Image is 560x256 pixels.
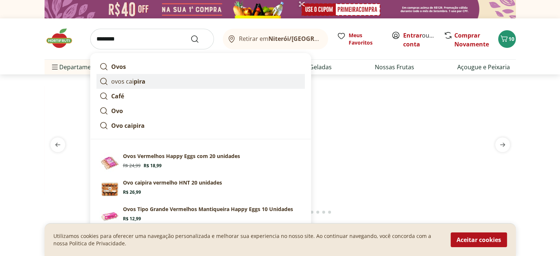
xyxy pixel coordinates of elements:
[498,30,516,48] button: Carrinho
[451,232,507,247] button: Aceitar cookies
[50,58,103,76] span: Departamentos
[134,77,145,85] strong: pira
[508,35,514,42] span: 10
[111,77,145,86] p: ovos cai
[321,203,327,221] button: Go to page 16 from fs-carousel
[123,163,141,169] span: R$ 24,99
[190,35,208,43] button: Submit Search
[96,74,305,89] a: ovos caipira
[223,29,328,49] button: Retirar emNiterói/[GEOGRAPHIC_DATA]
[239,35,320,42] span: Retirar em
[454,31,489,48] a: Comprar Novamente
[99,206,120,226] img: Ovos Tipo Grande Vermelhos Mantiqueira Happy Eggs 10 Unidades
[123,216,141,222] span: R$ 12,99
[45,27,81,49] img: Hortifruti
[123,152,240,160] p: Ovos Vermelhos Happy Eggs com 20 unidades
[349,32,383,46] span: Meus Favoritos
[96,150,305,176] a: Ovos Vermelhos Happy Eggs com 20 unidadesOvos Vermelhos Happy Eggs com 20 unidadesR$ 24,99R$ 18,99
[45,137,71,152] button: previous
[96,104,305,118] a: Ovo
[96,176,305,203] a: Ovo caipira vermelho HNT 20 unidadesR$ 26,99
[315,203,321,221] button: Go to page 15 from fs-carousel
[123,179,222,186] p: Ovo caipira vermelho HNT 20 unidades
[403,31,444,48] a: Criar conta
[50,58,59,76] button: Menu
[268,35,352,43] b: Niterói/[GEOGRAPHIC_DATA]
[327,203,332,221] button: Go to page 17 from fs-carousel
[375,63,414,71] a: Nossas Frutas
[457,63,510,71] a: Açougue e Peixaria
[96,203,305,229] a: Ovos Tipo Grande Vermelhos Mantiqueira Happy Eggs 10 UnidadesOvos Tipo Grande Vermelhos Mantiquei...
[90,29,214,49] input: search
[123,189,141,195] span: R$ 26,99
[337,32,383,46] a: Meus Favoritos
[99,152,120,173] img: Ovos Vermelhos Happy Eggs com 20 unidades
[111,107,123,115] strong: Ovo
[53,232,442,247] p: Utilizamos cookies para oferecer uma navegação personalizada e melhorar sua experiencia no nosso ...
[111,122,145,130] strong: Ovo caipira
[96,118,305,133] a: Ovo caipira
[96,89,305,104] a: Café
[309,203,315,221] button: Go to page 14 from fs-carousel
[123,206,293,213] p: Ovos Tipo Grande Vermelhos Mantiqueira Happy Eggs 10 Unidades
[144,163,162,169] span: R$ 18,99
[489,137,516,152] button: next
[403,31,422,39] a: Entrar
[403,31,436,49] span: ou
[111,63,126,71] strong: Ovos
[96,59,305,74] a: Ovos
[111,92,124,100] strong: Café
